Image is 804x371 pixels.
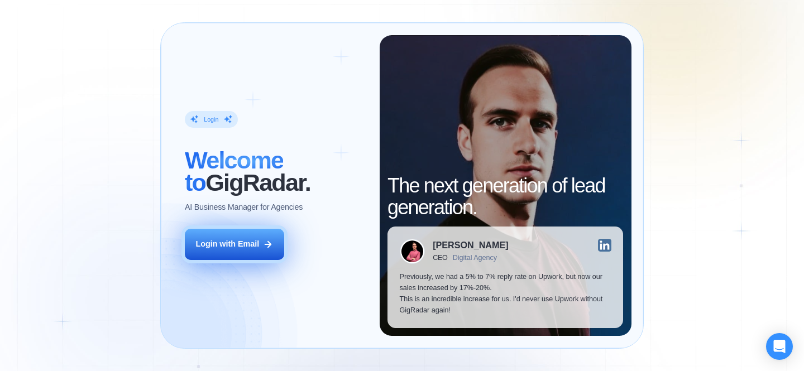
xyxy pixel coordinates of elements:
div: CEO [433,254,448,262]
span: Welcome to [185,147,283,196]
h2: The next generation of lead generation. [387,175,623,219]
div: Digital Agency [453,254,497,262]
div: [PERSON_NAME] [433,240,508,249]
div: Login with Email [195,239,259,250]
p: Previously, we had a 5% to 7% reply rate on Upwork, but now our sales increased by 17%-20%. This ... [400,272,611,316]
button: Login with Email [185,229,284,260]
p: AI Business Manager for Agencies [185,202,303,213]
div: Open Intercom Messenger [766,333,793,360]
h2: ‍ GigRadar. [185,150,367,194]
div: Login [204,115,218,123]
